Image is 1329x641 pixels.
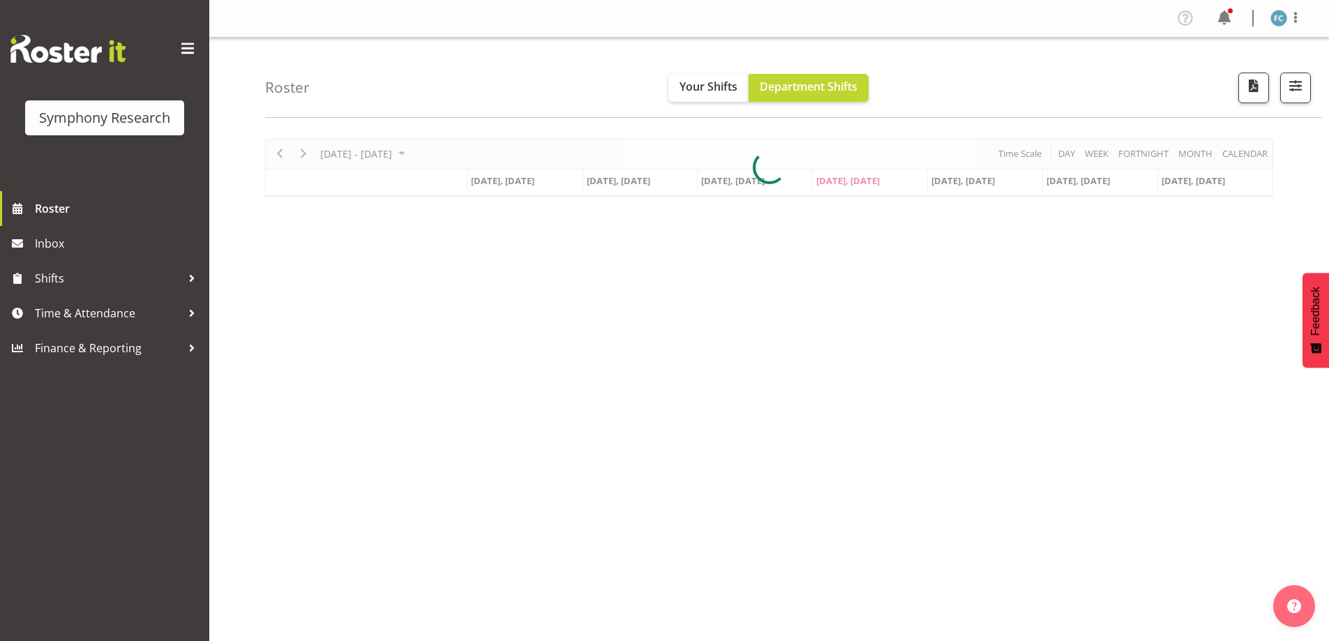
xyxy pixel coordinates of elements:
[265,80,310,96] h4: Roster
[1238,73,1269,103] button: Download a PDF of the roster according to the set date range.
[1270,10,1287,27] img: fisi-cook-lagatule1979.jpg
[35,198,202,219] span: Roster
[679,79,737,94] span: Your Shifts
[1302,273,1329,368] button: Feedback - Show survey
[35,338,181,359] span: Finance & Reporting
[35,303,181,324] span: Time & Attendance
[760,79,857,94] span: Department Shifts
[35,268,181,289] span: Shifts
[1280,73,1311,103] button: Filter Shifts
[749,74,869,102] button: Department Shifts
[35,233,202,254] span: Inbox
[10,35,126,63] img: Rosterit website logo
[1309,287,1322,335] span: Feedback
[1287,599,1301,613] img: help-xxl-2.png
[668,74,749,102] button: Your Shifts
[39,107,170,128] div: Symphony Research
